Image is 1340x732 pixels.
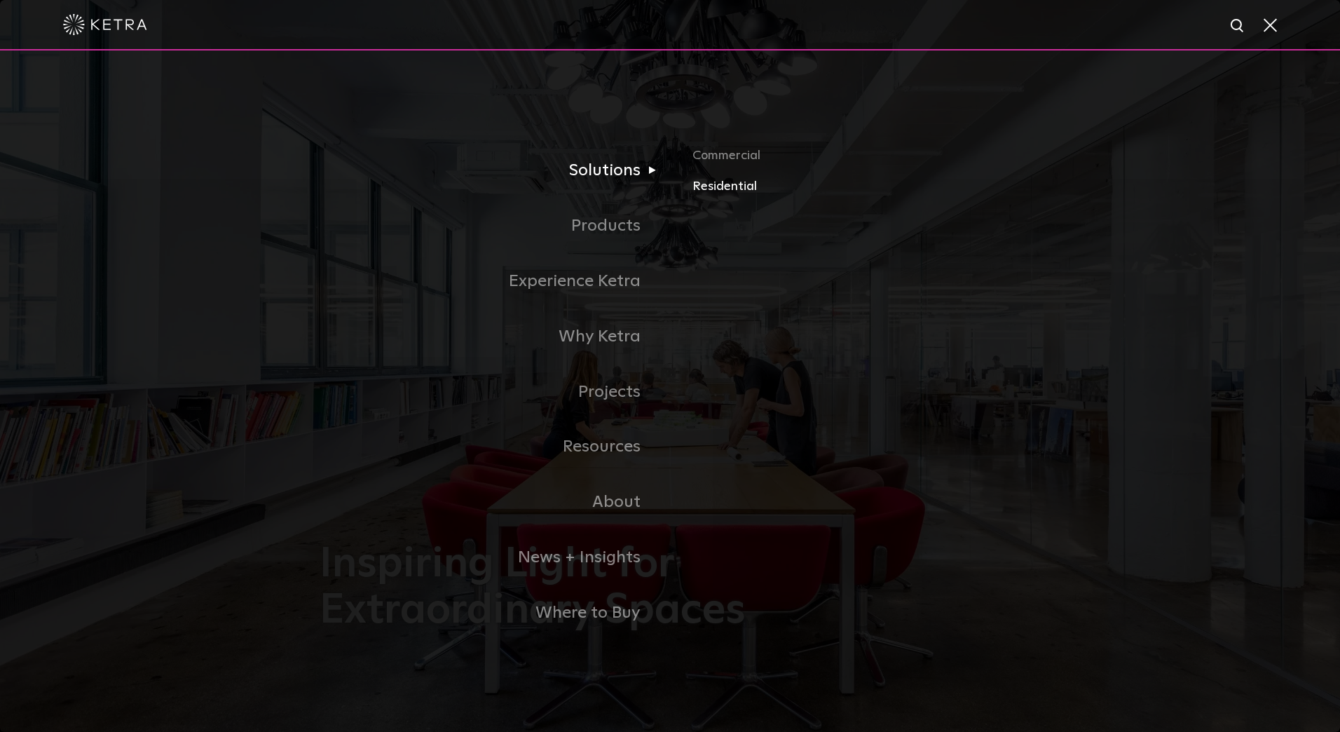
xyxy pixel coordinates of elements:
[320,309,670,365] a: Why Ketra
[320,419,670,475] a: Resources
[320,585,670,641] a: Where to Buy
[692,176,1020,196] a: Residential
[320,143,1020,640] div: Navigation Menu
[320,475,670,530] a: About
[320,254,670,309] a: Experience Ketra
[692,146,1020,177] a: Commercial
[320,143,670,198] a: Solutions
[320,365,670,420] a: Projects
[320,198,670,254] a: Products
[1229,18,1247,35] img: search icon
[320,530,670,585] a: News + Insights
[63,14,147,35] img: ketra-logo-2019-white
